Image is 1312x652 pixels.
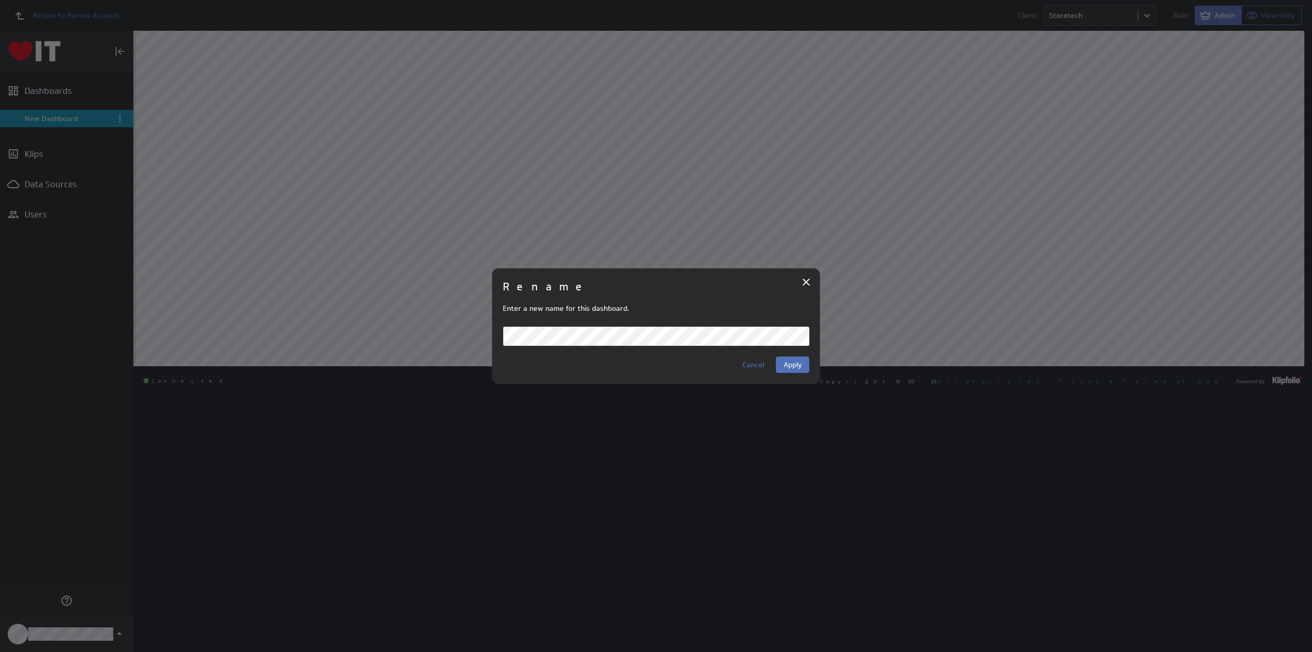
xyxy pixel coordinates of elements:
button: Cancel [736,357,771,373]
span: Cancel [743,360,764,369]
div: Close [797,273,815,291]
span: Apply [784,360,802,369]
h2: Rename [503,279,590,295]
p: Enter a new name for this dashboard. [503,303,809,314]
button: Apply [776,357,809,373]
